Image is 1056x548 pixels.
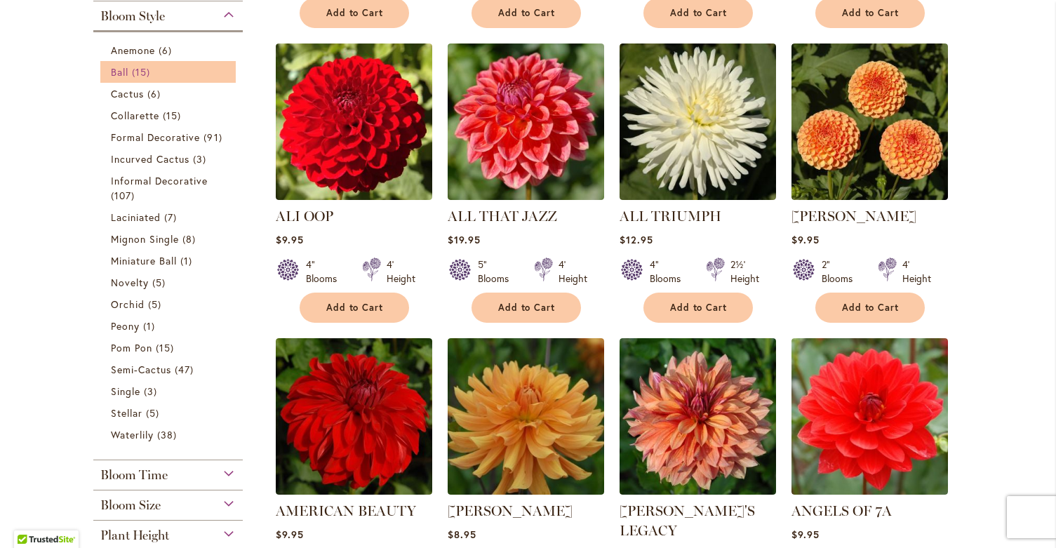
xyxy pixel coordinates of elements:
span: $9.95 [791,528,820,541]
img: AMERICAN BEAUTY [276,338,432,495]
img: ALL THAT JAZZ [448,44,604,200]
a: ALL THAT JAZZ [448,189,604,203]
a: Laciniated 7 [111,210,229,225]
div: 4' Height [387,258,415,286]
span: Add to Cart [670,7,728,19]
a: Miniature Ball 1 [111,253,229,268]
span: Mignon Single [111,232,180,246]
span: 91 [203,130,225,145]
span: Pom Pon [111,341,152,354]
a: ANDREW CHARLES [448,484,604,497]
button: Add to Cart [300,293,409,323]
a: ANGELS OF 7A [791,484,948,497]
span: $19.95 [448,233,481,246]
a: ALL TRIUMPH [620,189,776,203]
a: Novelty 5 [111,275,229,290]
span: 47 [175,362,197,377]
a: Semi-Cactus 47 [111,362,229,377]
span: Incurved Cactus [111,152,190,166]
a: Orchid 5 [111,297,229,312]
a: ALI OOP [276,208,333,225]
span: 3 [193,152,210,166]
img: AMBER QUEEN [791,44,948,200]
div: 4" Blooms [306,258,345,286]
div: 2" Blooms [822,258,861,286]
a: Peony 1 [111,319,229,333]
span: 15 [132,65,154,79]
a: [PERSON_NAME] [448,502,573,519]
span: Semi-Cactus [111,363,172,376]
span: Add to Cart [842,302,900,314]
img: Andy's Legacy [620,338,776,495]
span: 1 [143,319,159,333]
span: Novelty [111,276,149,289]
span: 15 [163,108,185,123]
a: AMERICAN BEAUTY [276,484,432,497]
a: [PERSON_NAME] [791,208,916,225]
span: $8.95 [448,528,476,541]
a: Ball 15 [111,65,229,79]
span: Waterlily [111,428,154,441]
img: ANDREW CHARLES [448,338,604,495]
span: Collarette [111,109,160,122]
a: AMBER QUEEN [791,189,948,203]
span: Ball [111,65,128,79]
img: ANGELS OF 7A [791,338,948,495]
img: ALI OOP [276,44,432,200]
span: 6 [159,43,175,58]
span: Miniature Ball [111,254,178,267]
a: Anemone 6 [111,43,229,58]
span: $9.95 [276,233,304,246]
a: ALL TRIUMPH [620,208,721,225]
div: 4' Height [902,258,931,286]
span: Add to Cart [842,7,900,19]
a: Andy's Legacy [620,484,776,497]
span: Informal Decorative [111,174,208,187]
a: Incurved Cactus 3 [111,152,229,166]
button: Add to Cart [643,293,753,323]
span: Cactus [111,87,144,100]
a: Informal Decorative 107 [111,173,229,203]
span: 15 [156,340,178,355]
a: Single 3 [111,384,229,399]
span: Orchid [111,298,145,311]
a: ALL THAT JAZZ [448,208,557,225]
img: ALL TRIUMPH [620,44,776,200]
span: 5 [146,406,163,420]
span: Single [111,385,140,398]
span: Bloom Style [100,8,165,24]
span: Add to Cart [498,7,556,19]
a: Cactus 6 [111,86,229,101]
a: Formal Decorative 91 [111,130,229,145]
span: Add to Cart [326,7,384,19]
div: 4' Height [559,258,587,286]
span: 8 [182,232,199,246]
button: Add to Cart [472,293,581,323]
a: Pom Pon 15 [111,340,229,355]
a: Waterlily 38 [111,427,229,442]
a: [PERSON_NAME]'S LEGACY [620,502,755,539]
iframe: Launch Accessibility Center [11,498,50,537]
span: Add to Cart [498,302,556,314]
span: Formal Decorative [111,131,201,144]
span: Anemone [111,44,155,57]
span: Stellar [111,406,142,420]
span: Peony [111,319,140,333]
a: ALI OOP [276,189,432,203]
span: Plant Height [100,528,169,543]
span: 5 [152,275,169,290]
a: AMERICAN BEAUTY [276,502,416,519]
span: 5 [148,297,165,312]
div: 4" Blooms [650,258,689,286]
span: 107 [111,188,138,203]
div: 5" Blooms [478,258,517,286]
a: Mignon Single 8 [111,232,229,246]
span: 3 [144,384,161,399]
span: 7 [164,210,180,225]
span: Add to Cart [670,302,728,314]
a: Collarette 15 [111,108,229,123]
a: ANGELS OF 7A [791,502,892,519]
span: 38 [157,427,180,442]
div: 2½' Height [730,258,759,286]
span: $9.95 [791,233,820,246]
